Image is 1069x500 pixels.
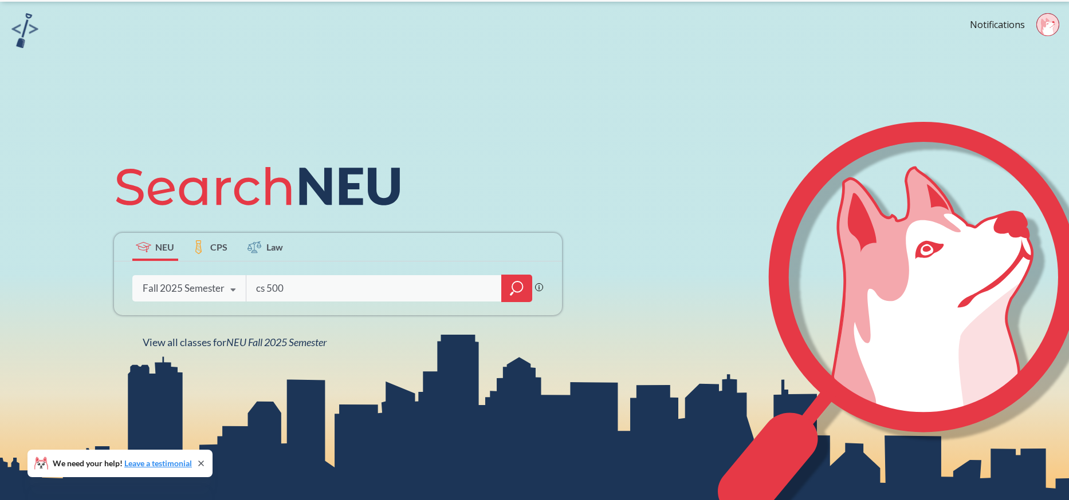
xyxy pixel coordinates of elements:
[124,458,192,468] a: Leave a testimonial
[266,240,283,253] span: Law
[143,282,225,295] div: Fall 2025 Semester
[970,18,1025,31] a: Notifications
[210,240,227,253] span: CPS
[226,336,327,348] span: NEU Fall 2025 Semester
[510,280,524,296] svg: magnifying glass
[143,336,327,348] span: View all classes for
[155,240,174,253] span: NEU
[501,275,532,302] div: magnifying glass
[11,13,38,48] img: sandbox logo
[255,276,493,300] input: Class, professor, course number, "phrase"
[53,459,192,467] span: We need your help!
[11,13,38,51] a: sandbox logo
